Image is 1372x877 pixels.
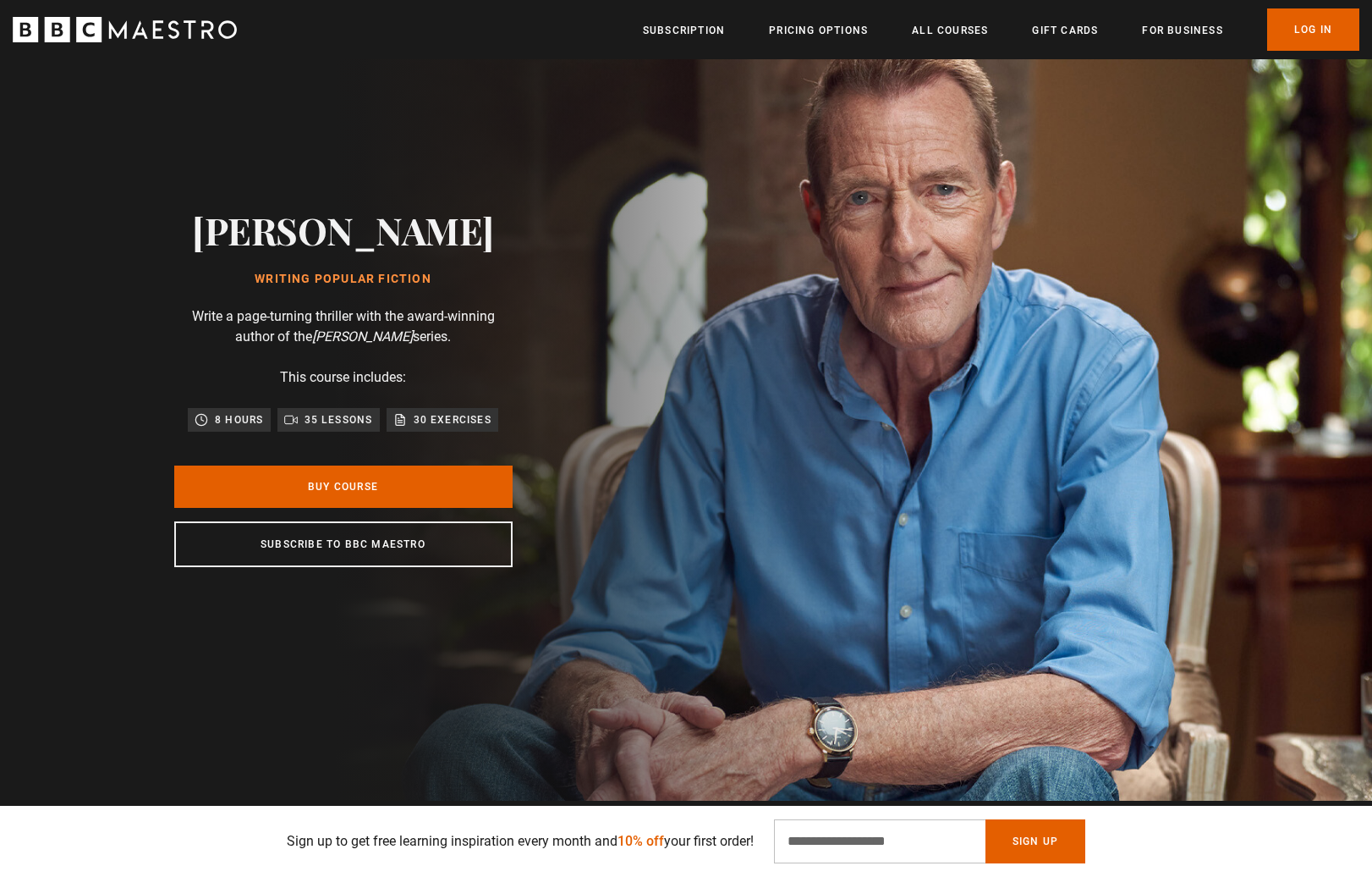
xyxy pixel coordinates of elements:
svg: BBC Maestro [13,17,237,42]
a: For business [1142,22,1222,39]
i: [PERSON_NAME] [312,328,413,345]
button: Sign Up [985,819,1085,863]
a: Log In [1267,8,1359,51]
h1: Writing Popular Fiction [192,273,494,286]
a: Subscription [643,22,725,39]
p: Write a page-turning thriller with the award-winning author of the series. [174,306,513,347]
p: Sign up to get free learning inspiration every month and your first order! [287,831,754,852]
a: Subscribe to BBC Maestro [174,521,513,567]
a: Gift Cards [1032,22,1098,39]
p: This course includes: [280,367,406,388]
p: 30 exercises [414,411,491,428]
a: All Courses [912,22,988,39]
nav: Primary [643,8,1359,51]
a: Buy Course [174,466,513,508]
a: Pricing Options [769,22,868,39]
span: 10% off [617,833,664,849]
p: 8 hours [215,411,263,428]
h2: [PERSON_NAME] [192,208,494,251]
p: 35 lessons [305,411,373,428]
